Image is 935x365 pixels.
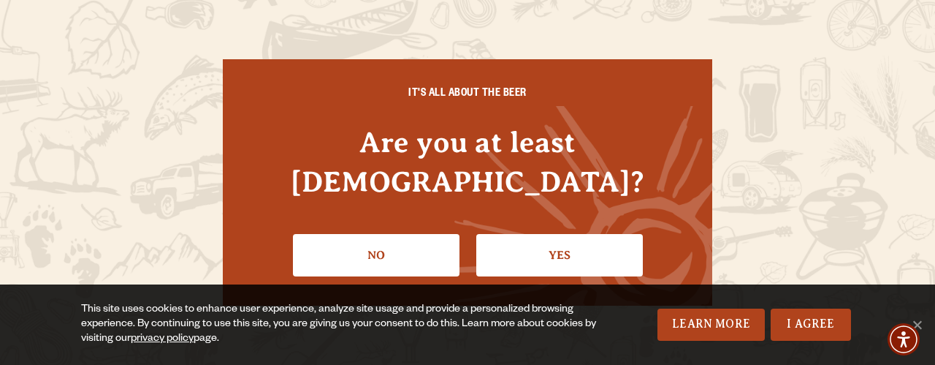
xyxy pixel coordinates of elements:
div: This site uses cookies to enhance user experience, analyze site usage and provide a personalized ... [81,303,598,347]
h6: IT'S ALL ABOUT THE BEER [252,89,683,102]
a: I Agree [771,309,851,341]
h4: Are you at least [DEMOGRAPHIC_DATA]? [252,123,683,200]
div: Accessibility Menu [888,323,920,355]
a: No [293,234,459,276]
a: Learn More [657,309,765,341]
a: Confirm I'm 21 or older [476,234,643,276]
a: privacy policy [131,334,194,345]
